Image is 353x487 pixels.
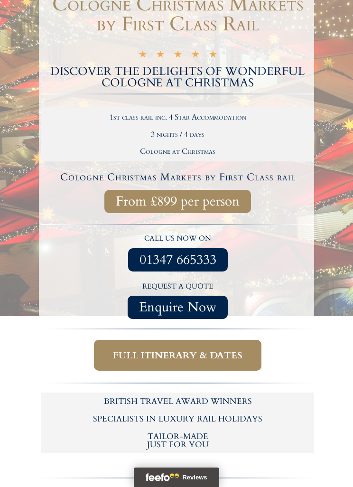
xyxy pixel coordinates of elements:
h2: Cologne at Christmas [47,148,308,155]
a: 01347 665333 [128,248,228,272]
h2: DISCOVER THE DELIGHTS OF WONDERFUL COLOGNE AT CHRISTMAS [41,66,314,89]
h6: Specialists in luxury rail holidays [46,415,309,423]
h2: 1st class rail inc. 4 Star Accommodation [47,113,308,121]
span: Full itinerary & dates [113,349,242,361]
h5: British Travel Award winners [46,397,309,405]
span: 01347 665333 [139,254,216,266]
a: From £899 per person [104,190,251,213]
span: Enquire Now [139,301,216,313]
a: Full itinerary & dates [94,340,261,371]
p: call us now on [46,233,309,244]
span: From £899 per person [116,196,240,207]
i: ★ [139,51,147,60]
i: ★ [156,51,165,60]
i: ★ [174,51,182,60]
div: 5/5 [139,50,217,60]
p: request a quote [46,281,309,292]
a: Enquire Now [128,296,228,319]
h4: Cologne Christmas Markets by First Class rail [43,172,313,182]
h2: 3 nights / 4 days [47,131,308,138]
h5: tailor-made just for you [46,432,309,449]
i: ★ [209,51,217,60]
i: ★ [191,51,200,60]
